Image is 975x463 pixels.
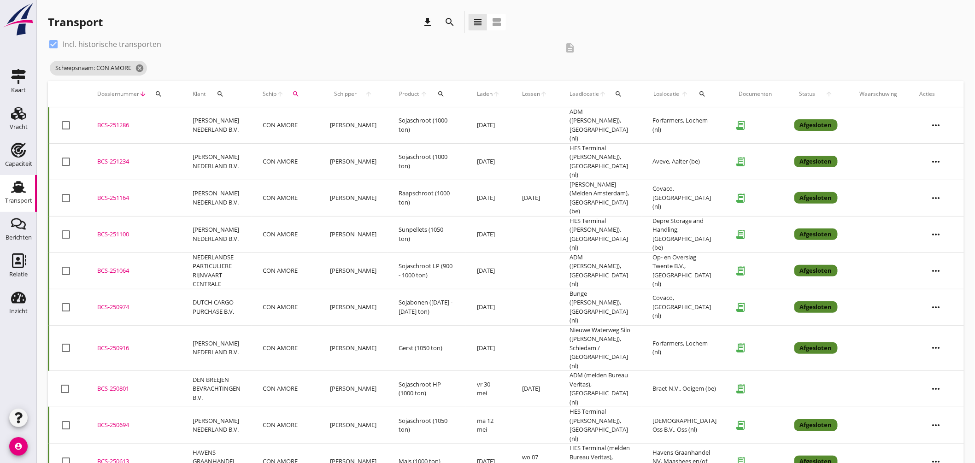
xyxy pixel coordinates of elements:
div: Waarschuwing [860,90,898,98]
div: Afgesloten [794,301,838,313]
span: Schipper [330,90,361,98]
i: search [155,90,162,98]
i: more_horiz [923,294,949,320]
span: Scheepsnaam: CON AMORE [50,61,147,76]
div: Afgesloten [794,119,838,131]
i: search [615,90,623,98]
i: receipt_long [732,298,750,316]
td: [PERSON_NAME] [319,216,388,252]
i: receipt_long [732,262,750,280]
td: [PERSON_NAME] [319,289,388,325]
td: Sojabonen ([DATE] - [DATE] ton) [388,289,466,325]
i: receipt_long [732,380,750,398]
td: [PERSON_NAME] [319,180,388,216]
td: Sojaschroot (1050 ton) [388,407,466,444]
span: Status [794,90,821,98]
td: Sojaschroot (1000 ton) [388,143,466,180]
i: more_horiz [923,222,949,247]
td: ADM ([PERSON_NAME]), [GEOGRAPHIC_DATA] (nl) [558,107,641,144]
i: view_headline [472,17,483,28]
td: [DATE] [466,180,511,216]
i: receipt_long [732,189,750,207]
div: Relatie [9,271,28,277]
td: CON AMORE [252,371,319,407]
td: [PERSON_NAME] NEDERLAND B.V. [182,407,252,444]
td: vr 30 mei [466,371,511,407]
div: BCS-250694 [97,421,170,430]
div: BCS-251286 [97,121,170,130]
span: Schip [263,90,276,98]
td: [PERSON_NAME] NEDERLAND B.V. [182,143,252,180]
label: Incl. historische transporten [63,40,161,49]
i: receipt_long [732,225,750,244]
td: [DATE] [511,180,558,216]
td: ADM ([PERSON_NAME]), [GEOGRAPHIC_DATA] (nl) [558,252,641,289]
td: [PERSON_NAME] NEDERLAND B.V. [182,180,252,216]
td: Sojaschroot LP (900 - 1000 ton) [388,252,466,289]
i: receipt_long [732,339,750,357]
td: Covaco, [GEOGRAPHIC_DATA] (nl) [642,180,728,216]
i: more_horiz [923,258,949,284]
i: more_horiz [923,112,949,138]
td: HES Terminal ([PERSON_NAME]), [GEOGRAPHIC_DATA] (nl) [558,216,641,252]
div: Transport [48,15,103,29]
td: CON AMORE [252,289,319,325]
i: more_horiz [923,376,949,402]
td: Depre Storage and Handling, [GEOGRAPHIC_DATA] (be) [642,216,728,252]
div: Documenten [739,90,772,98]
i: cancel [135,64,144,73]
td: CON AMORE [252,143,319,180]
td: Bunge ([PERSON_NAME]), [GEOGRAPHIC_DATA] (nl) [558,289,641,325]
i: more_horiz [923,185,949,211]
div: Afgesloten [794,192,838,204]
td: CON AMORE [252,252,319,289]
td: Sunpellets (1050 ton) [388,216,466,252]
span: Laden [477,90,493,98]
i: arrow_upward [681,90,690,98]
i: arrow_upward [599,90,606,98]
div: Berichten [6,234,32,240]
i: search [217,90,224,98]
div: Klant [193,83,241,105]
td: [DATE] [466,325,511,371]
td: ma 12 mei [466,407,511,444]
td: [DATE] [466,289,511,325]
td: [DATE] [466,107,511,144]
div: BCS-251234 [97,157,170,166]
i: receipt_long [732,416,750,434]
td: Gerst (1050 ton) [388,325,466,371]
i: arrow_upward [361,90,376,98]
div: Inzicht [9,308,28,314]
td: [DATE] [511,371,558,407]
td: CON AMORE [252,216,319,252]
div: BCS-250801 [97,384,170,393]
td: Covaco, [GEOGRAPHIC_DATA] (nl) [642,289,728,325]
span: Lossen [522,90,540,98]
i: arrow_upward [493,90,500,98]
td: NEDERLANDSE PARTICULIERE RIJNVAART CENTRALE [182,252,252,289]
td: [DATE] [466,216,511,252]
span: Loslocatie [653,90,681,98]
i: search [437,90,445,98]
div: BCS-251164 [97,193,170,203]
i: search [444,17,455,28]
td: CON AMORE [252,407,319,444]
td: [PERSON_NAME] NEDERLAND B.V. [182,325,252,371]
td: Forfarmers, Lochem (nl) [642,325,728,371]
div: Afgesloten [794,229,838,240]
td: [PERSON_NAME] NEDERLAND B.V. [182,216,252,252]
div: Afgesloten [794,265,838,277]
i: account_circle [9,437,28,456]
td: [PERSON_NAME] [319,371,388,407]
td: [PERSON_NAME] NEDERLAND B.V. [182,107,252,144]
div: Afgesloten [794,419,838,431]
i: more_horiz [923,149,949,175]
span: Dossiernummer [97,90,139,98]
i: download [422,17,433,28]
span: Product [399,90,420,98]
img: logo-small.a267ee39.svg [2,2,35,36]
td: [PERSON_NAME] [319,107,388,144]
td: Forfarmers, Lochem (nl) [642,107,728,144]
td: ADM (melden Bureau Veritas), [GEOGRAPHIC_DATA] (nl) [558,371,641,407]
td: Sojaschroot HP (1000 ton) [388,371,466,407]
